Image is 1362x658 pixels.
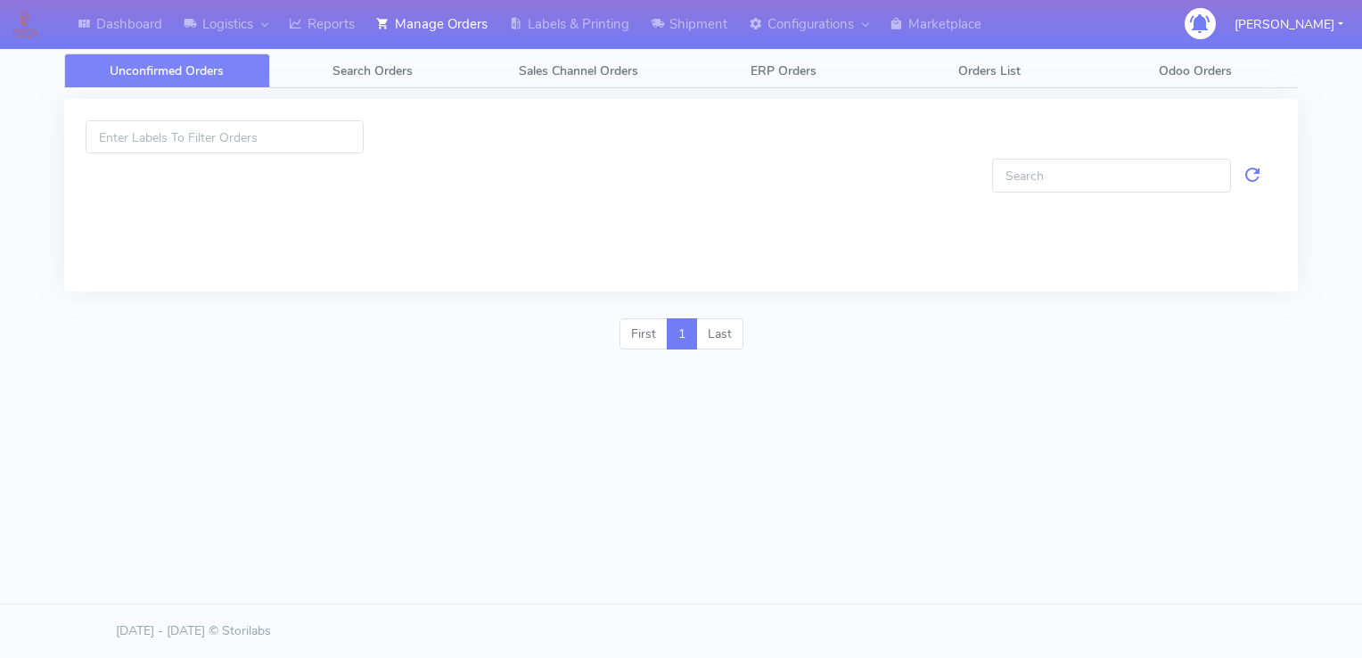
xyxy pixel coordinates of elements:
span: Orders List [958,62,1021,79]
button: [PERSON_NAME] [1221,6,1357,43]
span: Sales Channel Orders [519,62,638,79]
span: ERP Orders [751,62,816,79]
ul: Tabs [64,53,1298,88]
span: Search Orders [332,62,413,79]
span: Unconfirmed Orders [110,62,224,79]
input: Search [992,159,1231,192]
span: Odoo Orders [1159,62,1232,79]
a: 1 [667,318,697,350]
input: Enter Labels To Filter Orders [86,120,364,153]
